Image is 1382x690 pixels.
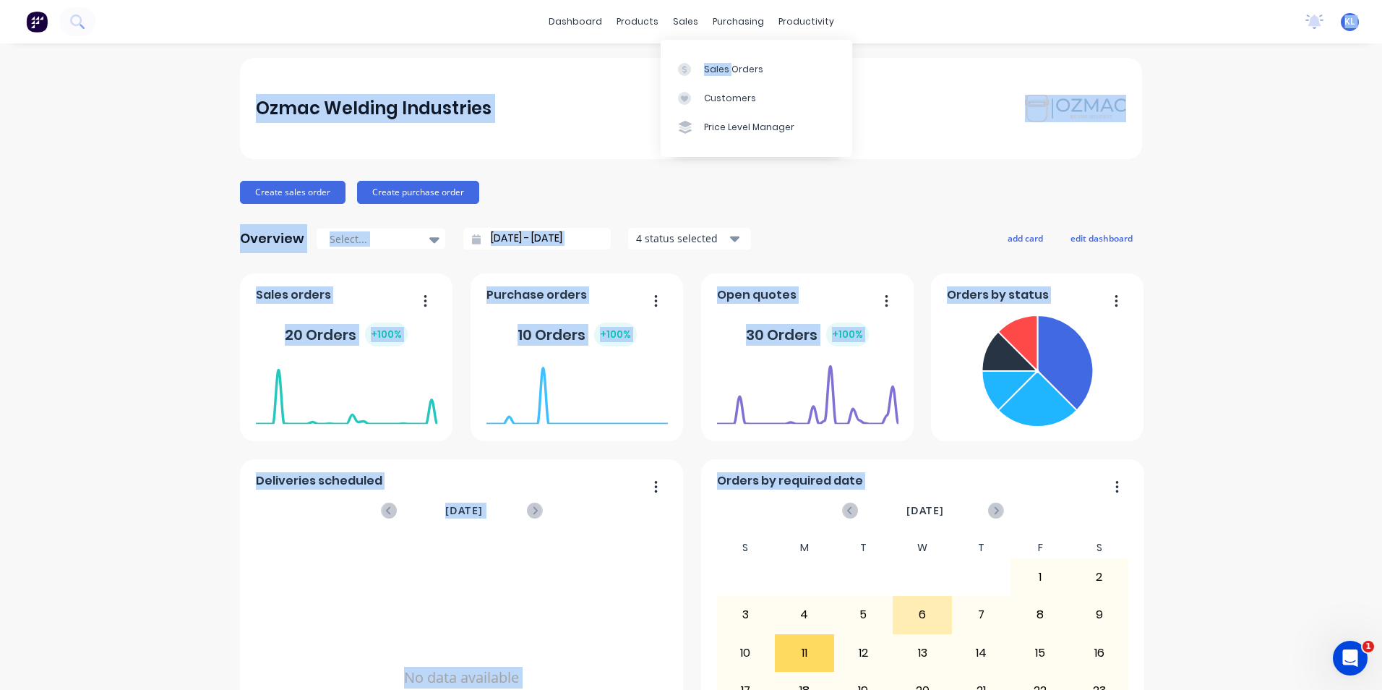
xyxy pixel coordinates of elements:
[893,537,952,558] div: W
[1025,95,1126,122] img: Ozmac Welding Industries
[835,635,893,671] div: 12
[1011,597,1069,633] div: 8
[661,54,852,83] a: Sales Orders
[834,537,893,558] div: T
[518,323,637,346] div: 10 Orders
[1362,641,1374,652] span: 1
[1010,537,1070,558] div: F
[1070,635,1128,671] div: 16
[947,286,1049,304] span: Orders by status
[445,503,483,519] span: [DATE]
[906,503,944,519] span: [DATE]
[26,11,48,33] img: Factory
[628,228,751,250] button: 4 status selected
[240,224,304,253] div: Overview
[717,597,775,633] div: 3
[256,94,492,123] div: Ozmac Welding Industries
[998,229,1052,247] button: add card
[1070,537,1129,558] div: S
[365,323,408,346] div: + 100 %
[776,635,833,671] div: 11
[1333,641,1368,676] iframe: Intercom live chat
[1011,635,1069,671] div: 15
[609,11,666,33] div: products
[240,181,345,204] button: Create sales order
[835,597,893,633] div: 5
[661,84,852,113] a: Customers
[704,63,763,76] div: Sales Orders
[953,597,1010,633] div: 7
[746,323,869,346] div: 30 Orders
[716,537,776,558] div: S
[704,92,756,105] div: Customers
[1070,597,1128,633] div: 9
[953,635,1010,671] div: 14
[256,286,331,304] span: Sales orders
[717,286,797,304] span: Open quotes
[771,11,841,33] div: productivity
[661,113,852,142] a: Price Level Manager
[704,121,794,134] div: Price Level Manager
[486,286,587,304] span: Purchase orders
[826,323,869,346] div: + 100 %
[1344,15,1355,28] span: KL
[357,181,479,204] button: Create purchase order
[776,597,833,633] div: 4
[1070,559,1128,595] div: 2
[1061,229,1142,247] button: edit dashboard
[705,11,771,33] div: purchasing
[1011,559,1069,595] div: 1
[594,323,637,346] div: + 100 %
[893,635,951,671] div: 13
[285,323,408,346] div: 20 Orders
[952,537,1011,558] div: T
[717,635,775,671] div: 10
[893,597,951,633] div: 6
[775,537,834,558] div: M
[541,11,609,33] a: dashboard
[666,11,705,33] div: sales
[636,231,727,246] div: 4 status selected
